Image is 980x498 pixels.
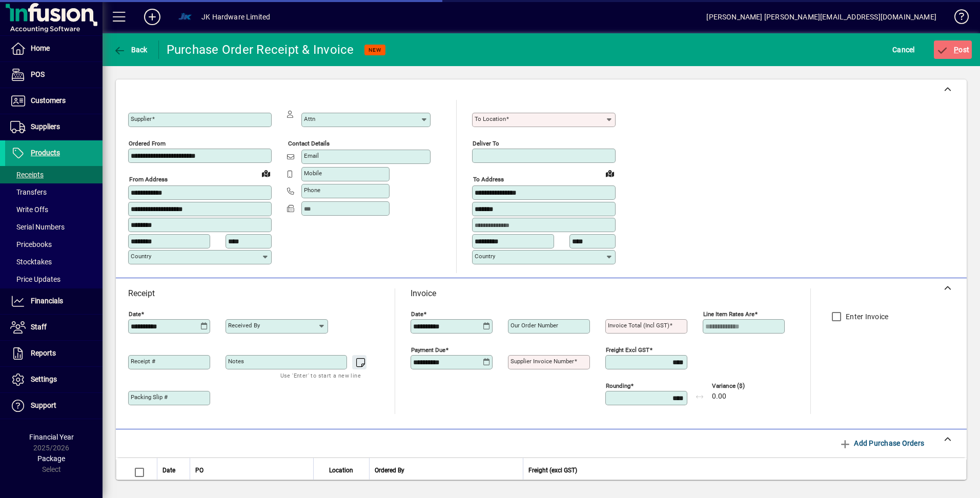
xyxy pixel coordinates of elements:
mat-label: Receipt # [131,358,155,365]
mat-label: Country [131,253,151,260]
span: Back [113,46,148,54]
div: [PERSON_NAME] [PERSON_NAME][EMAIL_ADDRESS][DOMAIN_NAME] [706,9,936,25]
a: Staff [5,315,103,340]
mat-label: Invoice Total (incl GST) [608,322,669,329]
div: Freight (excl GST) [528,465,954,476]
span: NEW [369,47,381,53]
span: Customers [31,96,66,105]
a: Pricebooks [5,236,103,253]
mat-label: Ordered from [129,140,166,147]
a: Reports [5,341,103,366]
span: Package [37,454,65,463]
span: Variance ($) [712,383,773,389]
mat-label: Mobile [304,170,322,177]
span: Financials [31,297,63,305]
a: View on map [258,165,274,181]
span: Price Updates [10,275,60,283]
a: POS [5,62,103,88]
span: Stocktakes [10,258,52,266]
a: Home [5,36,103,61]
button: Cancel [890,40,917,59]
span: Financial Year [29,433,74,441]
mat-label: Line item rates are [703,310,754,318]
span: Date [162,465,175,476]
mat-label: Received by [228,322,260,329]
span: Write Offs [10,205,48,214]
a: Settings [5,367,103,392]
span: Receipts [10,171,44,179]
button: Back [111,40,150,59]
app-page-header-button: Back [103,40,159,59]
mat-label: Attn [304,115,315,122]
mat-label: Deliver To [473,140,499,147]
span: Reports [31,349,56,357]
span: Suppliers [31,122,60,131]
span: Freight (excl GST) [528,465,577,476]
mat-label: Notes [228,358,244,365]
span: P [954,46,958,54]
mat-label: Phone [304,186,320,194]
button: Post [934,40,972,59]
span: Settings [31,375,57,383]
mat-label: Date [411,310,423,318]
span: Location [329,465,353,476]
mat-label: Email [304,152,319,159]
button: Add Purchase Orders [835,434,928,452]
a: Customers [5,88,103,114]
span: Products [31,149,60,157]
a: Knowledge Base [947,2,967,35]
mat-label: Rounding [606,382,630,389]
mat-label: Supplier [131,115,152,122]
mat-label: Date [129,310,141,318]
mat-label: Packing Slip # [131,393,168,401]
div: Ordered By [375,465,518,476]
div: Purchase Order Receipt & Invoice [167,42,354,58]
a: Support [5,393,103,419]
a: Stocktakes [5,253,103,271]
button: Add [136,8,169,26]
span: Staff [31,323,47,331]
span: Transfers [10,188,47,196]
a: Receipts [5,166,103,183]
mat-label: Payment due [411,346,445,354]
mat-label: Our order number [511,322,558,329]
span: ost [936,46,970,54]
a: Serial Numbers [5,218,103,236]
span: POS [31,70,45,78]
a: Financials [5,288,103,314]
span: Home [31,44,50,52]
a: Write Offs [5,201,103,218]
mat-label: Supplier invoice number [511,358,574,365]
span: Serial Numbers [10,223,65,231]
span: PO [195,465,203,476]
a: Transfers [5,183,103,201]
span: Pricebooks [10,240,52,248]
a: View on map [602,165,618,181]
span: Support [31,401,56,409]
a: Price Updates [5,271,103,288]
div: JK Hardware Limited [201,9,270,25]
span: Add Purchase Orders [839,435,924,451]
span: 0.00 [712,392,726,401]
a: Suppliers [5,114,103,140]
mat-label: To location [475,115,506,122]
span: Cancel [892,42,915,58]
label: Enter Invoice [844,312,888,322]
div: Date [162,465,185,476]
div: PO [195,465,308,476]
mat-label: Country [475,253,495,260]
mat-label: Freight excl GST [606,346,649,354]
mat-hint: Use 'Enter' to start a new line [280,369,361,381]
span: Ordered By [375,465,404,476]
button: Profile [169,8,201,26]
